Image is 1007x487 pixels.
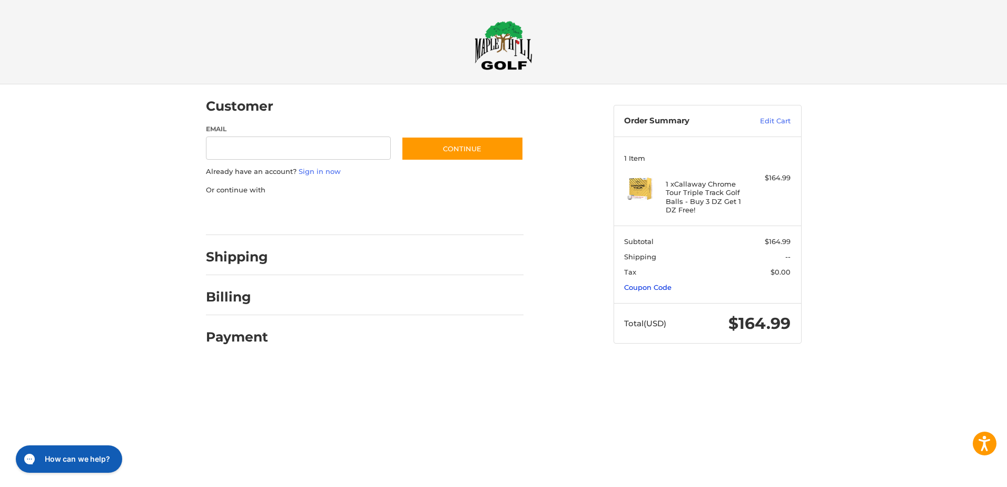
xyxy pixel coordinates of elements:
h3: 1 Item [624,154,791,162]
h3: Order Summary [624,116,737,126]
span: Tax [624,268,636,276]
h2: Billing [206,289,268,305]
span: $0.00 [771,268,791,276]
span: -- [785,252,791,261]
h2: Shipping [206,249,268,265]
span: Shipping [624,252,656,261]
span: Total (USD) [624,318,666,328]
iframe: PayPal-venmo [381,206,460,225]
h4: 1 x Callaway Chrome Tour Triple Track Golf Balls - Buy 3 DZ Get 1 DZ Free! [666,180,746,214]
iframe: Gorgias live chat messenger [11,442,125,476]
h2: Customer [206,98,273,114]
button: Continue [401,137,524,161]
p: Already have an account? [206,167,524,177]
a: Sign in now [299,167,341,176]
span: $164.99 [728,314,791,333]
label: Email [206,124,391,134]
div: $164.99 [749,173,791,183]
p: Or continue with [206,185,524,196]
a: Coupon Code [624,283,672,291]
img: Maple Hill Golf [475,21,532,70]
span: $164.99 [765,237,791,246]
iframe: PayPal-paypal [202,206,281,225]
span: Subtotal [624,237,654,246]
a: Edit Cart [737,116,791,126]
iframe: PayPal-paylater [292,206,371,225]
h2: Payment [206,329,268,345]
